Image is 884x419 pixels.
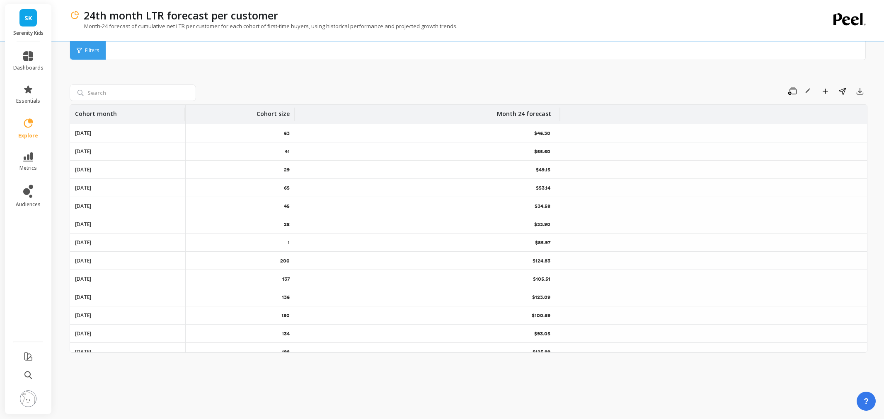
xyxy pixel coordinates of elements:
p: [DATE] [75,258,91,264]
img: profile picture [20,390,36,407]
span: ? [864,395,869,407]
img: header icon [70,10,80,20]
p: $49.15 [536,166,552,173]
p: 137 [282,276,290,282]
p: 136 [282,294,290,301]
p: $93.05 [534,330,552,337]
p: 134 [282,330,290,337]
p: $46.30 [534,130,552,137]
p: Month-24 forecast of cumulative net LTR per customer for each cohort of first-time buyers, using ... [70,22,458,30]
p: Serenity Kids [13,30,44,36]
p: $33.90 [534,221,552,228]
p: 24th month LTR forecast per customer [84,8,278,22]
p: 1 [288,239,290,246]
p: 41 [285,148,290,155]
p: $125.99 [533,349,552,355]
p: 198 [282,349,290,355]
input: Search [70,84,196,101]
p: Cohort month [75,105,117,118]
p: $34.58 [535,203,552,209]
p: 200 [280,258,290,264]
span: Filters [85,47,99,54]
button: ? [857,392,876,411]
p: [DATE] [75,312,91,319]
p: [DATE] [75,185,91,191]
span: SK [24,13,32,23]
p: 29 [284,166,290,173]
p: 63 [284,130,290,137]
p: 28 [284,221,290,228]
p: [DATE] [75,221,91,228]
p: Month 24 forecast [497,105,551,118]
p: [DATE] [75,330,91,337]
p: [DATE] [75,203,91,209]
p: $55.60 [534,148,552,155]
p: [DATE] [75,166,91,173]
p: [DATE] [75,276,91,282]
p: 65 [284,185,290,191]
p: [DATE] [75,239,91,246]
p: $124.83 [533,258,552,264]
p: $100.69 [532,312,552,319]
p: $85.97 [535,239,552,246]
p: [DATE] [75,148,91,155]
span: metrics [19,165,37,171]
p: [DATE] [75,130,91,137]
p: $123.09 [532,294,552,301]
p: Cohort size [257,105,290,118]
p: $105.51 [533,276,552,282]
p: 45 [284,203,290,209]
span: dashboards [13,65,44,71]
p: [DATE] [75,349,91,355]
span: audiences [16,201,41,208]
span: explore [18,132,38,139]
span: essentials [16,98,40,104]
p: $53.14 [536,185,552,191]
p: 180 [281,312,290,319]
p: [DATE] [75,294,91,301]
